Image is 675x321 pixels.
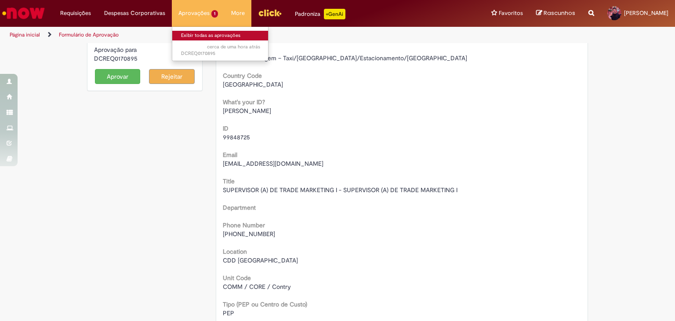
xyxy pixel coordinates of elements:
span: cerca de uma hora atrás [94,35,160,43]
span: [PERSON_NAME] [624,9,668,17]
span: PEP [223,309,234,317]
span: Favoritos [499,9,523,18]
a: Rascunhos [536,9,575,18]
time: 29/09/2025 15:56:09 [94,35,160,43]
div: DCREQ0170895 [94,54,196,63]
a: Exibir todas as aprovações [172,31,269,40]
button: Aprovar [95,69,141,84]
span: COMM / CORE / Contry [223,283,291,291]
span: More [231,9,245,18]
span: [PERSON_NAME] [223,107,271,115]
ul: Aprovações [172,26,269,61]
p: +GenAi [324,9,345,19]
span: DCREQ0170895 [181,44,260,57]
span: 72050701 - Viagem – Taxi/[GEOGRAPHIC_DATA]/Estacionamento/[GEOGRAPHIC_DATA] [223,54,467,62]
span: 99848725 [223,133,250,141]
span: [PHONE_NUMBER] [223,230,275,238]
img: click_logo_yellow_360x200.png [258,6,282,19]
span: [EMAIL_ADDRESS][DOMAIN_NAME] [223,160,323,168]
b: Email [223,151,237,159]
b: Country Code [223,72,262,80]
span: SUPERVISOR (A) DE TRADE MARKETING I - SUPERVISOR (A) DE TRADE MARKETING I [223,186,457,194]
span: 1 [211,10,218,18]
span: CDD [GEOGRAPHIC_DATA] [223,256,298,264]
a: Formulário de Aprovação [59,31,119,38]
span: [GEOGRAPHIC_DATA] [223,80,283,88]
div: Padroniza [295,9,345,19]
b: Department [223,204,256,212]
b: What's your ID? [223,98,265,106]
b: Tipo (PEP ou Centro de Custo) [223,300,307,308]
b: Location [223,248,247,255]
span: Requisições [60,9,91,18]
span: Despesas Corporativas [104,9,165,18]
span: cerca de uma hora atrás [207,44,260,50]
ul: Trilhas de página [7,27,443,43]
a: Aberto DCREQ0170895 : [172,42,269,58]
span: Aprovações [178,9,210,18]
img: ServiceNow [1,4,46,22]
b: ID [223,124,229,132]
span: Rascunhos [544,9,575,17]
b: Unit Code [223,274,251,282]
label: Aprovação para [94,45,137,54]
b: Phone Number [223,221,265,229]
button: Rejeitar [149,69,195,84]
a: Página inicial [10,31,40,38]
b: Title [223,177,235,185]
